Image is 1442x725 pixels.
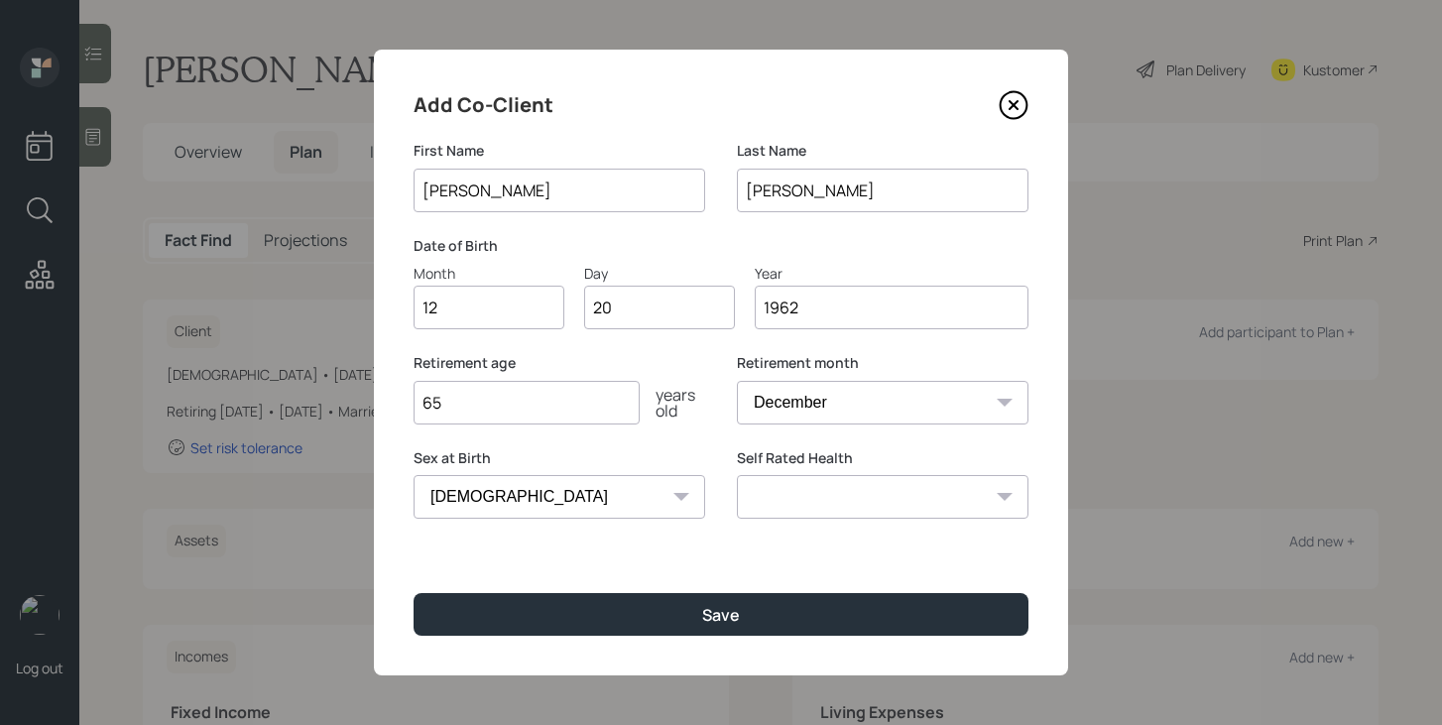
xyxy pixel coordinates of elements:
[755,286,1028,329] input: Year
[702,604,740,626] div: Save
[414,448,705,468] label: Sex at Birth
[414,263,564,284] div: Month
[737,448,1028,468] label: Self Rated Health
[737,141,1028,161] label: Last Name
[640,387,705,419] div: years old
[414,593,1028,636] button: Save
[584,286,735,329] input: Day
[414,89,553,121] h4: Add Co-Client
[584,263,735,284] div: Day
[414,353,705,373] label: Retirement age
[414,236,1028,256] label: Date of Birth
[414,141,705,161] label: First Name
[737,353,1028,373] label: Retirement month
[755,263,1028,284] div: Year
[414,286,564,329] input: Month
